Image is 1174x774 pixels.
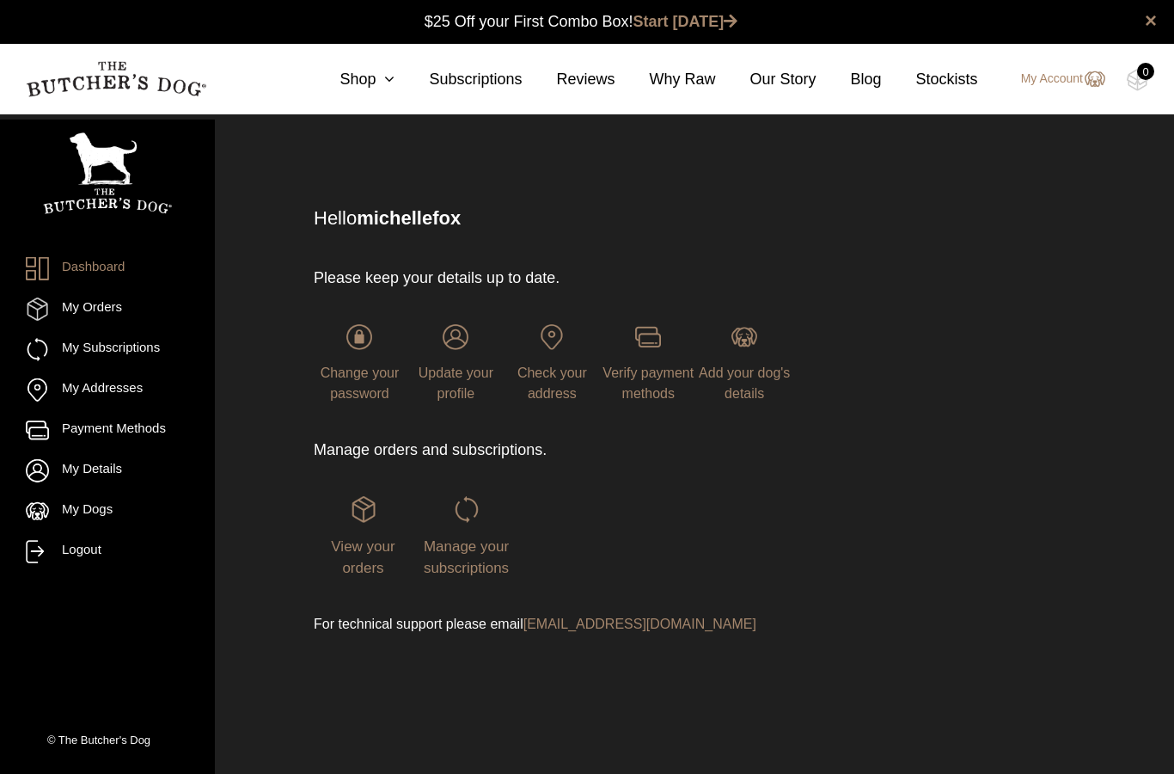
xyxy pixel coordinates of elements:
img: login-TBD_Address.png [539,324,565,350]
img: TBD_Cart-Empty.png [1127,69,1148,91]
a: My Details [26,459,189,482]
a: [EMAIL_ADDRESS][DOMAIN_NAME] [523,617,756,631]
a: Logout [26,540,189,563]
span: Add your dog's details [699,365,790,401]
a: Check your address [506,324,598,401]
a: My Dogs [26,500,189,523]
img: login-TBD_Subscriptions.png [454,496,480,522]
div: 0 [1137,63,1154,80]
a: Stockists [882,68,978,91]
p: For technical support please email [314,614,791,635]
span: Verify payment methods [602,365,694,401]
a: My Orders [26,298,189,321]
p: Hello [314,204,1061,232]
a: My Addresses [26,378,189,402]
p: Please keep your details up to date. [314,267,791,290]
img: login-TBD_Orders.png [351,496,376,522]
strong: michellefox [357,207,461,229]
a: Payment Methods [26,419,189,442]
a: Why Raw [615,68,716,91]
a: Subscriptions [394,68,522,91]
a: My Account [1004,69,1105,89]
a: Our Story [716,68,816,91]
span: View your orders [331,538,394,577]
p: Manage orders and subscriptions. [314,439,791,462]
a: Reviews [522,68,615,91]
img: login-TBD_Payments.png [635,324,661,350]
span: Check your address [517,365,587,401]
a: Verify payment methods [602,324,694,401]
a: Update your profile [410,324,502,401]
a: close [1145,10,1157,31]
span: Change your password [321,365,400,401]
a: Shop [305,68,394,91]
img: login-TBD_Profile.png [443,324,468,350]
img: TBD_Portrait_Logo_White.png [43,132,172,214]
a: Change your password [314,324,406,401]
a: Dashboard [26,257,189,280]
span: Update your profile [419,365,493,401]
a: Blog [816,68,882,91]
img: login-TBD_Password.png [346,324,372,350]
a: My Subscriptions [26,338,189,361]
a: Manage your subscriptions [417,496,516,575]
a: Start [DATE] [633,13,738,30]
img: login-TBD_Dog.png [731,324,757,350]
a: View your orders [314,496,413,575]
a: Add your dog's details [699,324,791,401]
span: Manage your subscriptions [424,538,509,577]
